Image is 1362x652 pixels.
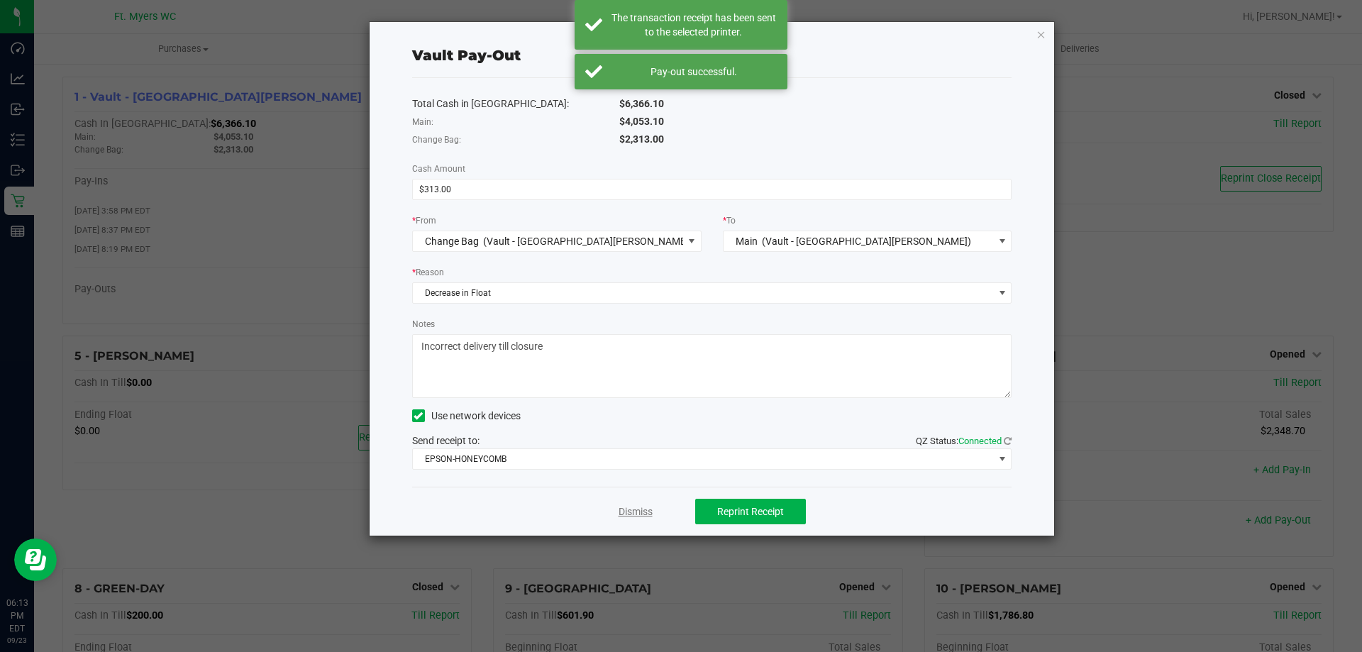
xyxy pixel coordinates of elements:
button: Reprint Receipt [695,499,806,524]
span: Change Bag: [412,135,461,145]
label: To [723,214,736,227]
span: Reprint Receipt [717,506,784,517]
span: (Vault - [GEOGRAPHIC_DATA][PERSON_NAME]) [762,236,971,247]
div: Vault Pay-Out [412,45,521,66]
span: $6,366.10 [619,98,664,109]
label: Use network devices [412,409,521,424]
span: Send receipt to: [412,435,480,446]
span: Connected [958,436,1002,446]
span: Cash Amount [412,164,465,174]
div: The transaction receipt has been sent to the selected printer. [610,11,777,39]
span: Decrease in Float [413,283,994,303]
div: Pay-out successful. [610,65,777,79]
iframe: Resource center [14,538,57,581]
span: $4,053.10 [619,116,664,127]
span: Total Cash in [GEOGRAPHIC_DATA]: [412,98,569,109]
span: Main: [412,117,433,127]
span: EPSON-HONEYCOMB [413,449,994,469]
span: Change Bag [425,236,479,247]
span: Main [736,236,758,247]
label: Notes [412,318,435,331]
label: Reason [412,266,444,279]
span: $2,313.00 [619,133,664,145]
span: QZ Status: [916,436,1012,446]
label: From [412,214,436,227]
span: (Vault - [GEOGRAPHIC_DATA][PERSON_NAME]) [483,236,692,247]
a: Dismiss [619,504,653,519]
